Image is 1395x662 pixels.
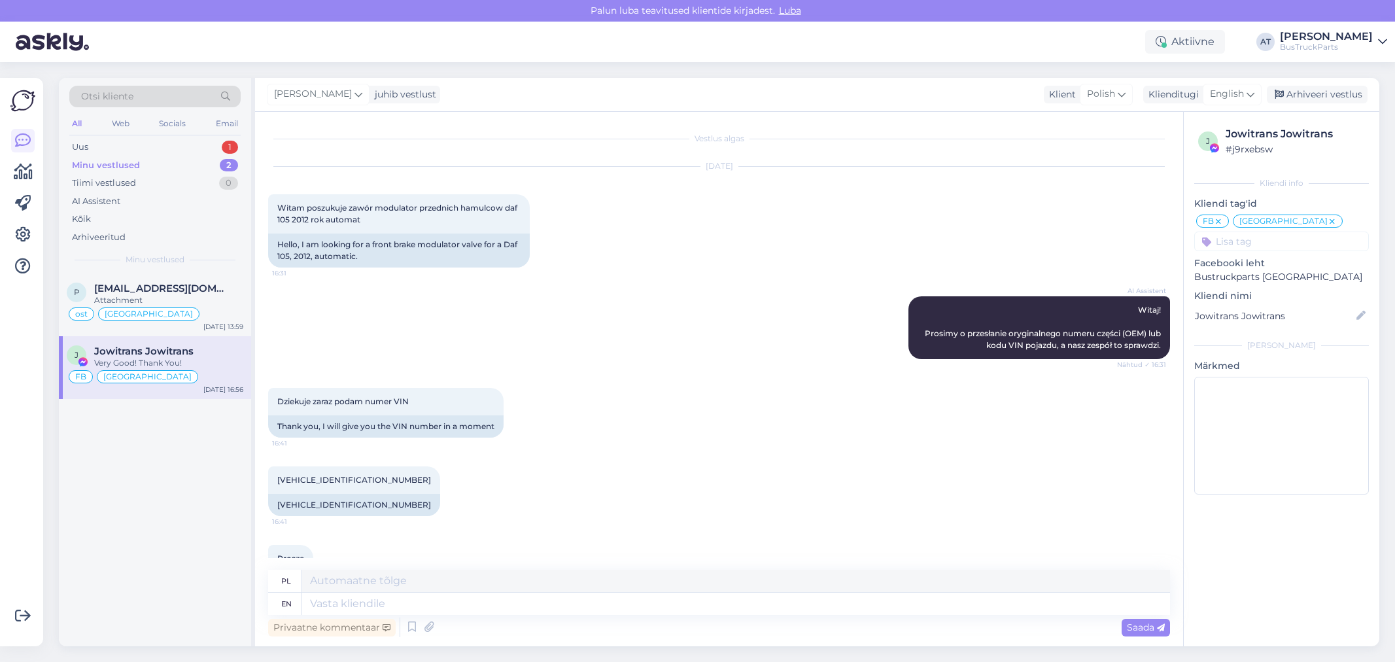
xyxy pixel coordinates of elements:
[219,177,238,190] div: 0
[1127,621,1165,633] span: Saada
[1280,31,1387,52] a: [PERSON_NAME]BusTruckParts
[72,231,126,244] div: Arhiveeritud
[268,160,1170,172] div: [DATE]
[213,115,241,132] div: Email
[1206,136,1210,146] span: j
[94,294,243,306] div: Attachment
[72,141,88,154] div: Uus
[277,396,409,406] span: Dziekuje zaraz podam numer VIN
[75,310,88,318] span: ost
[75,373,86,381] span: FB
[1194,289,1369,303] p: Kliendi nimi
[1267,86,1368,103] div: Arhiveeri vestlus
[203,322,243,332] div: [DATE] 13:59
[1195,309,1354,323] input: Lisa nimi
[156,115,188,132] div: Socials
[1194,177,1369,189] div: Kliendi info
[277,203,519,224] span: Witam poszukuje zawór modulator przednich hamulcow daf 105 2012 rok automat
[1210,87,1244,101] span: English
[1194,340,1369,351] div: [PERSON_NAME]
[268,415,504,438] div: Thank you, I will give you the VIN number in a moment
[94,357,243,369] div: Very Good! Thank You!
[1194,256,1369,270] p: Facebooki leht
[1203,217,1214,225] span: FB
[105,310,193,318] span: [GEOGRAPHIC_DATA]
[94,345,194,357] span: Jowitrans Jowitrans
[268,619,396,636] div: Privaatne kommentaar
[1280,31,1373,42] div: [PERSON_NAME]
[1087,87,1115,101] span: Polish
[1145,30,1225,54] div: Aktiivne
[72,177,136,190] div: Tiimi vestlused
[1194,232,1369,251] input: Lisa tag
[75,350,78,360] span: J
[268,234,530,268] div: Hello, I am looking for a front brake modulator valve for a Daf 105, 2012, automatic.
[1194,359,1369,373] p: Märkmed
[1256,33,1275,51] div: AT
[272,268,321,278] span: 16:31
[81,90,133,103] span: Otsi kliente
[94,283,230,294] span: pecas@mssassistencia.pt
[220,159,238,172] div: 2
[109,115,132,132] div: Web
[74,287,80,297] span: p
[370,88,436,101] div: juhib vestlust
[222,141,238,154] div: 1
[1239,217,1328,225] span: [GEOGRAPHIC_DATA]
[1280,42,1373,52] div: BusTruckParts
[277,553,304,563] span: Proszę
[1194,270,1369,284] p: Bustruckparts [GEOGRAPHIC_DATA]
[1044,88,1076,101] div: Klient
[72,213,91,226] div: Kõik
[1194,197,1369,211] p: Kliendi tag'id
[72,195,120,208] div: AI Assistent
[69,115,84,132] div: All
[268,494,440,516] div: [VEHICLE_IDENTIFICATION_NUMBER]
[72,159,140,172] div: Minu vestlused
[281,593,292,615] div: en
[103,373,192,381] span: [GEOGRAPHIC_DATA]
[1117,360,1166,370] span: Nähtud ✓ 16:31
[277,475,431,485] span: [VEHICLE_IDENTIFICATION_NUMBER]
[274,87,352,101] span: [PERSON_NAME]
[1143,88,1199,101] div: Klienditugi
[775,5,805,16] span: Luba
[1117,286,1166,296] span: AI Assistent
[281,570,291,592] div: pl
[10,88,35,113] img: Askly Logo
[203,385,243,394] div: [DATE] 16:56
[268,133,1170,145] div: Vestlus algas
[1226,126,1365,142] div: Jowitrans Jowitrans
[126,254,184,266] span: Minu vestlused
[1226,142,1365,156] div: # j9rxebsw
[272,517,321,527] span: 16:41
[272,438,321,448] span: 16:41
